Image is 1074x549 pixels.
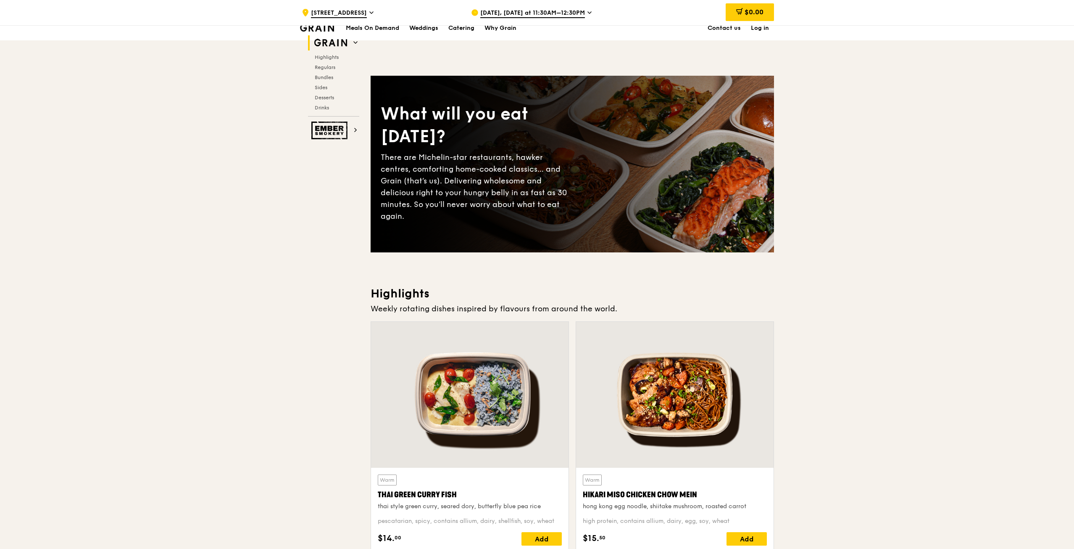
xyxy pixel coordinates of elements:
[583,517,767,525] div: high protein, contains allium, dairy, egg, soy, wheat
[727,532,767,546] div: Add
[484,16,516,41] div: Why Grain
[378,517,562,525] div: pescatarian, spicy, contains allium, dairy, shellfish, soy, wheat
[583,475,602,485] div: Warm
[311,9,367,18] span: [STREET_ADDRESS]
[443,16,479,41] a: Catering
[311,35,350,50] img: Grain web logo
[395,534,401,541] span: 00
[315,105,329,111] span: Drinks
[315,74,333,80] span: Bundles
[583,502,767,511] div: hong kong egg noodle, shiitake mushroom, roasted carrot
[315,95,334,101] span: Desserts
[311,122,350,139] img: Ember Smokery web logo
[378,475,397,485] div: Warm
[346,24,399,32] h1: Meals On Demand
[315,85,327,90] span: Sides
[703,16,746,41] a: Contact us
[746,16,774,41] a: Log in
[448,16,474,41] div: Catering
[404,16,443,41] a: Weddings
[409,16,438,41] div: Weddings
[745,8,763,16] span: $0.00
[381,103,572,148] div: What will you eat [DATE]?
[378,532,395,545] span: $14.
[599,534,605,541] span: 50
[480,9,585,18] span: [DATE], [DATE] at 11:30AM–12:30PM
[371,303,774,315] div: Weekly rotating dishes inspired by flavours from around the world.
[315,54,339,60] span: Highlights
[378,502,562,511] div: thai style green curry, seared dory, butterfly blue pea rice
[378,489,562,501] div: Thai Green Curry Fish
[521,532,562,546] div: Add
[381,151,572,222] div: There are Michelin-star restaurants, hawker centres, comforting home-cooked classics… and Grain (...
[583,532,599,545] span: $15.
[479,16,521,41] a: Why Grain
[583,489,767,501] div: Hikari Miso Chicken Chow Mein
[315,64,335,70] span: Regulars
[371,286,774,301] h3: Highlights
